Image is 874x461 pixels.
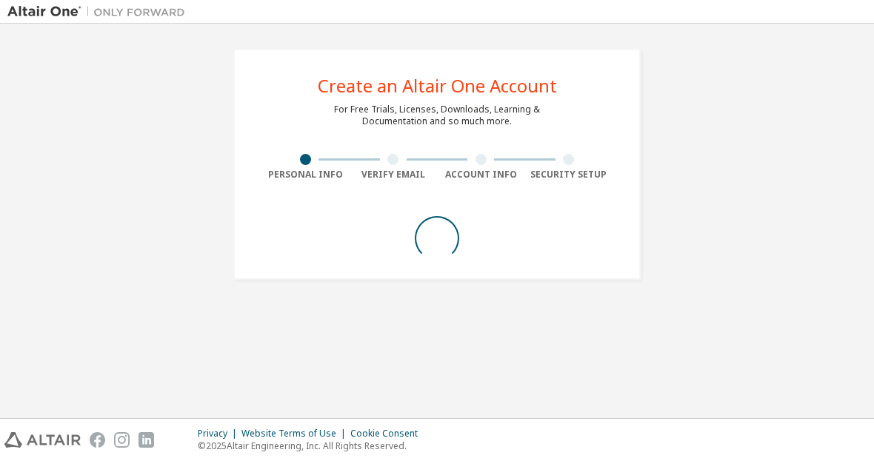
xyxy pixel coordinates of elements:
[261,169,350,181] div: Personal Info
[198,428,241,440] div: Privacy
[350,169,438,181] div: Verify Email
[241,428,350,440] div: Website Terms of Use
[437,169,525,181] div: Account Info
[4,432,81,448] img: altair_logo.svg
[334,104,540,127] div: For Free Trials, Licenses, Downloads, Learning & Documentation and so much more.
[525,169,613,181] div: Security Setup
[7,4,193,19] img: Altair One
[114,432,130,448] img: instagram.svg
[90,432,105,448] img: facebook.svg
[318,77,557,95] div: Create an Altair One Account
[139,432,154,448] img: linkedin.svg
[350,428,427,440] div: Cookie Consent
[198,440,427,452] p: © 2025 Altair Engineering, Inc. All Rights Reserved.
